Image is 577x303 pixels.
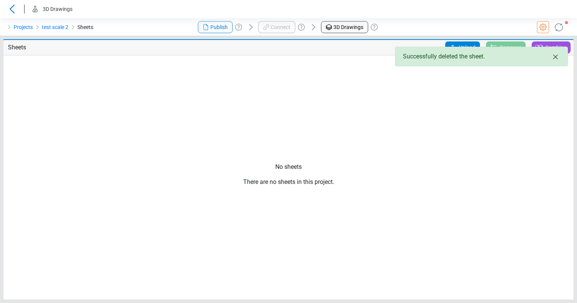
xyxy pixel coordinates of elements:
p: There are no sheets in this project. [10,178,567,187]
p: No sheets [10,162,567,171]
a: Projects [14,23,33,32]
span: 3D Drawings [43,6,73,12]
a: test scale 2 [42,23,68,32]
span: 3D Drawings [333,23,363,31]
span: Upload [459,41,475,54]
button: Close [548,52,560,61]
a: 3D Drawings [321,21,368,33]
span: Sheets [77,23,93,32]
a: Combine [532,41,571,54]
span: Successfully deleted the sheet. [403,52,485,61]
p: Sheets [8,43,191,52]
span: Combine [545,43,566,52]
